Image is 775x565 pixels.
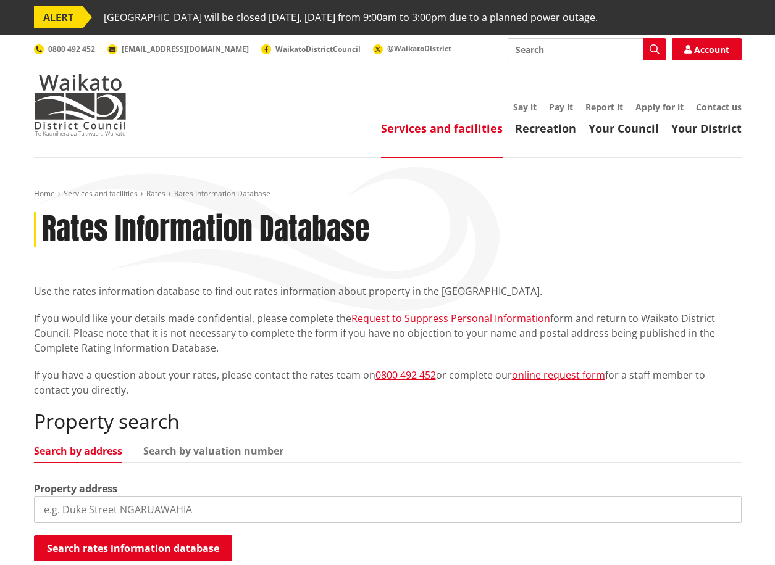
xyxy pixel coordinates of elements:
[672,38,742,60] a: Account
[515,121,576,136] a: Recreation
[351,311,550,325] a: Request to Suppress Personal Information
[122,44,249,54] span: [EMAIL_ADDRESS][DOMAIN_NAME]
[34,74,127,136] img: Waikato District Council - Te Kaunihera aa Takiwaa o Waikato
[513,101,537,113] a: Say it
[34,410,742,433] h2: Property search
[696,101,742,113] a: Contact us
[387,43,451,54] span: @WaikatoDistrict
[671,121,742,136] a: Your District
[34,481,117,496] label: Property address
[261,44,361,54] a: WaikatoDistrictCouncil
[373,43,451,54] a: @WaikatoDistrict
[34,368,742,397] p: If you have a question about your rates, please contact the rates team on or complete our for a s...
[34,189,742,199] nav: breadcrumb
[508,38,666,60] input: Search input
[34,44,95,54] a: 0800 492 452
[174,188,270,199] span: Rates Information Database
[34,6,83,28] span: ALERT
[34,535,232,561] button: Search rates information database
[42,212,369,247] h1: Rates Information Database
[64,188,138,199] a: Services and facilities
[104,6,598,28] span: [GEOGRAPHIC_DATA] will be closed [DATE], [DATE] from 9:00am to 3:00pm due to a planned power outage.
[589,121,659,136] a: Your Council
[549,101,573,113] a: Pay it
[512,368,605,382] a: online request form
[34,188,55,199] a: Home
[146,188,165,199] a: Rates
[34,446,122,456] a: Search by address
[381,121,503,136] a: Services and facilities
[375,368,436,382] a: 0800 492 452
[143,446,283,456] a: Search by valuation number
[34,311,742,355] p: If you would like your details made confidential, please complete the form and return to Waikato ...
[275,44,361,54] span: WaikatoDistrictCouncil
[34,496,742,523] input: e.g. Duke Street NGARUAWAHIA
[585,101,623,113] a: Report it
[635,101,684,113] a: Apply for it
[107,44,249,54] a: [EMAIL_ADDRESS][DOMAIN_NAME]
[48,44,95,54] span: 0800 492 452
[34,284,742,299] p: Use the rates information database to find out rates information about property in the [GEOGRAPHI...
